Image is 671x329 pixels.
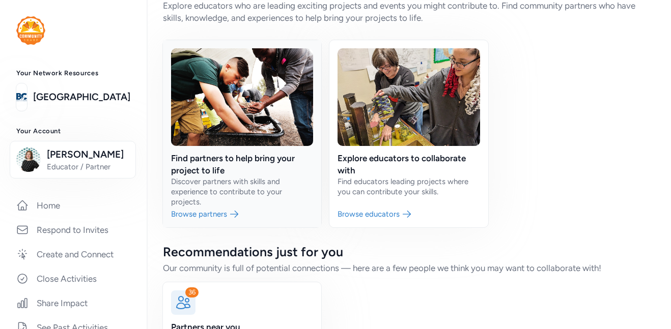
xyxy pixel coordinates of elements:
div: 36 [185,287,199,297]
h3: Your Network Resources [16,69,130,77]
a: Home [8,194,138,217]
img: logo [16,16,45,45]
img: logo [16,86,27,108]
a: Respond to Invites [8,219,138,241]
a: Create and Connect [8,243,138,265]
span: [PERSON_NAME] [47,147,129,162]
a: [GEOGRAPHIC_DATA] [33,90,130,104]
a: Share Impact [8,292,138,314]
div: Our community is full of potential connections — here are a few people we think you may want to c... [163,262,655,274]
div: Recommendations just for you [163,244,655,260]
h3: Your Account [16,127,130,135]
button: [PERSON_NAME]Educator / Partner [10,141,136,178]
a: Close Activities [8,267,138,290]
span: Educator / Partner [47,162,129,172]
